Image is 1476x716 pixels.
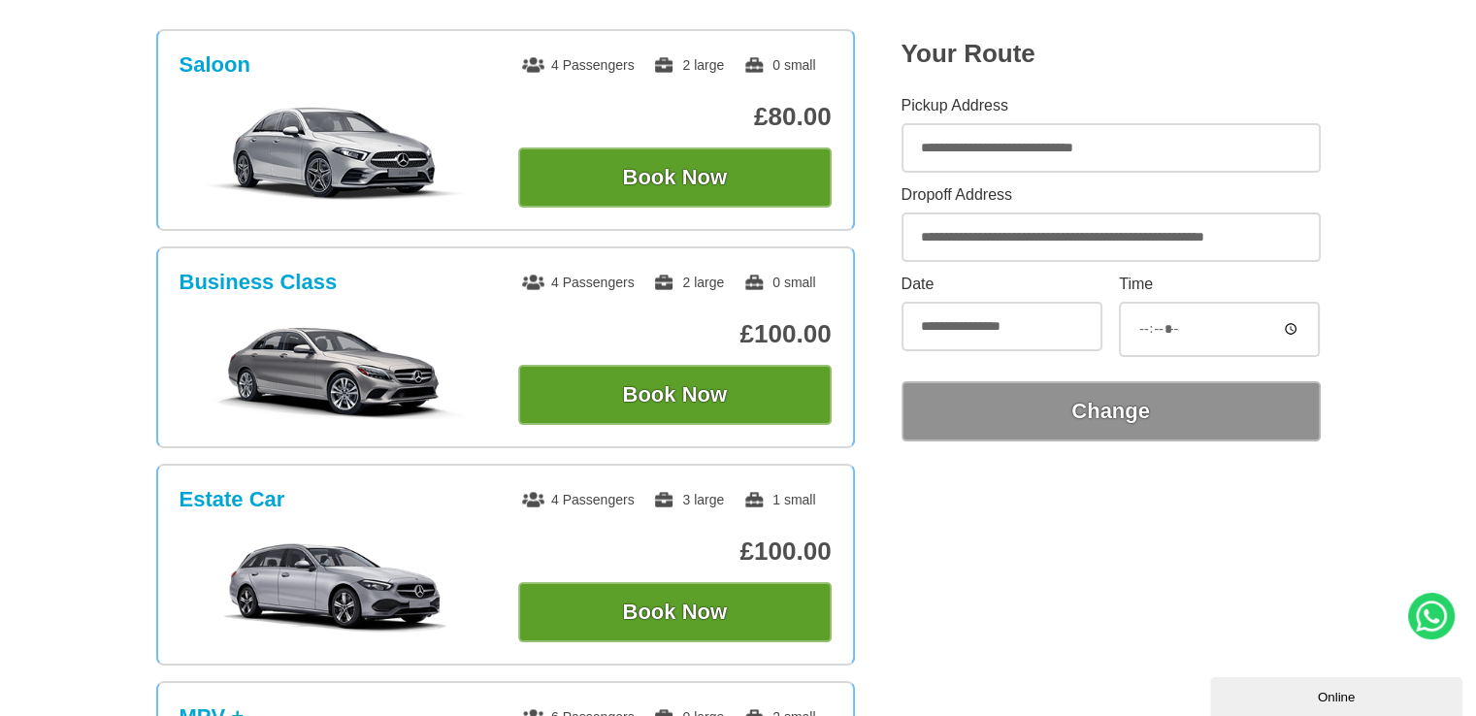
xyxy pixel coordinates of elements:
iframe: chat widget [1210,673,1466,716]
p: £100.00 [518,319,832,349]
h3: Saloon [180,52,250,78]
span: 4 Passengers [522,57,635,73]
button: Book Now [518,582,832,642]
span: 2 large [653,57,724,73]
span: 3 large [653,492,724,507]
span: 4 Passengers [522,275,635,290]
span: 4 Passengers [522,492,635,507]
span: 1 small [743,492,815,507]
h3: Business Class [180,270,338,295]
img: Saloon [189,105,481,202]
label: Date [902,277,1102,292]
button: Book Now [518,147,832,208]
span: 0 small [743,57,815,73]
h3: Estate Car [180,487,285,512]
button: Book Now [518,365,832,425]
p: £80.00 [518,102,832,132]
p: £100.00 [518,537,832,567]
img: Business Class [189,322,481,419]
img: Estate Car [189,539,481,636]
span: 2 large [653,275,724,290]
label: Dropoff Address [902,187,1321,203]
h2: Your Route [902,39,1321,69]
label: Time [1119,277,1320,292]
span: 0 small [743,275,815,290]
button: Change [902,381,1321,441]
label: Pickup Address [902,98,1321,114]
